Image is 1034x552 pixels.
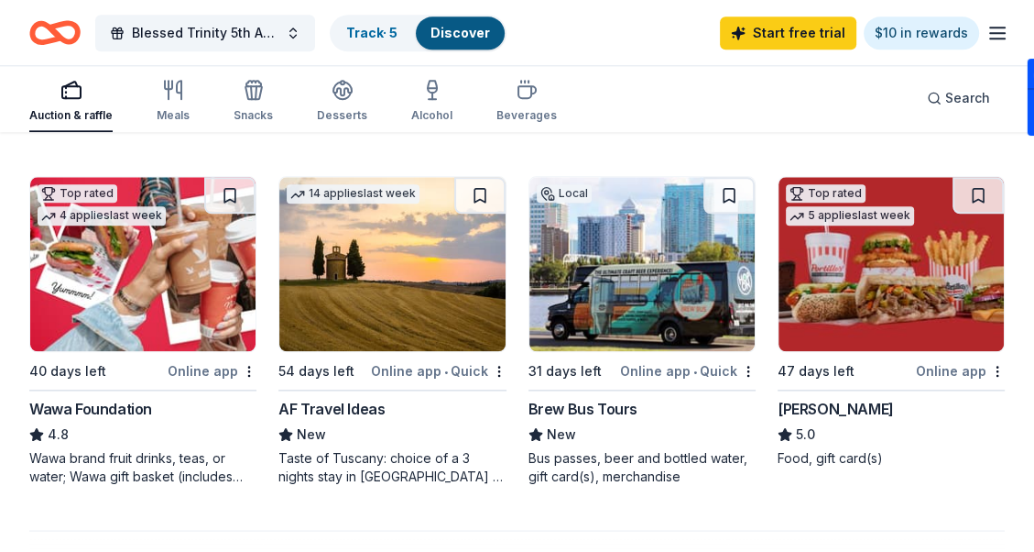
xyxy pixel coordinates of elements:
[234,72,273,132] button: Snacks
[620,359,756,382] div: Online app Quick
[168,359,256,382] div: Online app
[796,424,815,446] span: 5.0
[330,15,506,51] button: Track· 5Discover
[864,17,979,50] a: $10 in rewards
[278,449,506,486] div: Taste of Tuscany: choice of a 3 nights stay in [GEOGRAPHIC_DATA] or a 5 night stay in [GEOGRAPHIC...
[157,72,190,132] button: Meals
[279,177,505,351] img: Image for AF Travel Ideas
[278,360,354,382] div: 54 days left
[411,108,452,123] div: Alcohol
[778,449,1005,468] div: Food, gift card(s)
[278,176,506,486] a: Image for AF Travel Ideas14 applieslast week54 days leftOnline app•QuickAF Travel IdeasNewTaste o...
[411,72,452,132] button: Alcohol
[537,184,592,203] div: Local
[912,80,1005,116] button: Search
[430,25,490,40] a: Discover
[371,359,506,382] div: Online app Quick
[786,206,914,226] div: 5 applies last week
[778,398,894,420] div: [PERSON_NAME]
[720,17,856,50] a: Start free trial
[778,360,854,382] div: 47 days left
[528,449,756,486] div: Bus passes, beer and bottled water, gift card(s), merchandise
[317,108,367,123] div: Desserts
[95,15,315,51] button: Blessed Trinity 5th Anniversary Bingo
[528,176,756,486] a: Image for Brew Bus ToursLocal31 days leftOnline app•QuickBrew Bus ToursNewBus passes, beer and bo...
[547,424,576,446] span: New
[317,72,367,132] button: Desserts
[29,11,81,54] a: Home
[38,206,166,226] div: 4 applies last week
[234,108,273,123] div: Snacks
[157,108,190,123] div: Meals
[786,184,865,203] div: Top rated
[29,398,152,420] div: Wawa Foundation
[29,360,106,382] div: 40 days left
[29,108,113,123] div: Auction & raffle
[778,177,1004,351] img: Image for Portillo's
[132,22,278,44] span: Blessed Trinity 5th Anniversary Bingo
[29,176,256,486] a: Image for Wawa FoundationTop rated4 applieslast week40 days leftOnline appWawa Foundation4.8Wawa ...
[278,398,385,420] div: AF Travel Ideas
[38,184,117,203] div: Top rated
[528,398,637,420] div: Brew Bus Tours
[287,184,419,204] div: 14 applies last week
[29,449,256,486] div: Wawa brand fruit drinks, teas, or water; Wawa gift basket (includes Wawa products and coupons)
[496,108,557,123] div: Beverages
[496,72,557,132] button: Beverages
[346,25,397,40] a: Track· 5
[444,364,448,379] span: •
[29,72,113,132] button: Auction & raffle
[778,176,1005,468] a: Image for Portillo'sTop rated5 applieslast week47 days leftOnline app[PERSON_NAME]5.0Food, gift c...
[945,87,990,109] span: Search
[528,360,602,382] div: 31 days left
[529,177,755,351] img: Image for Brew Bus Tours
[693,364,697,379] span: •
[48,424,69,446] span: 4.8
[916,359,1005,382] div: Online app
[297,424,326,446] span: New
[30,177,256,351] img: Image for Wawa Foundation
